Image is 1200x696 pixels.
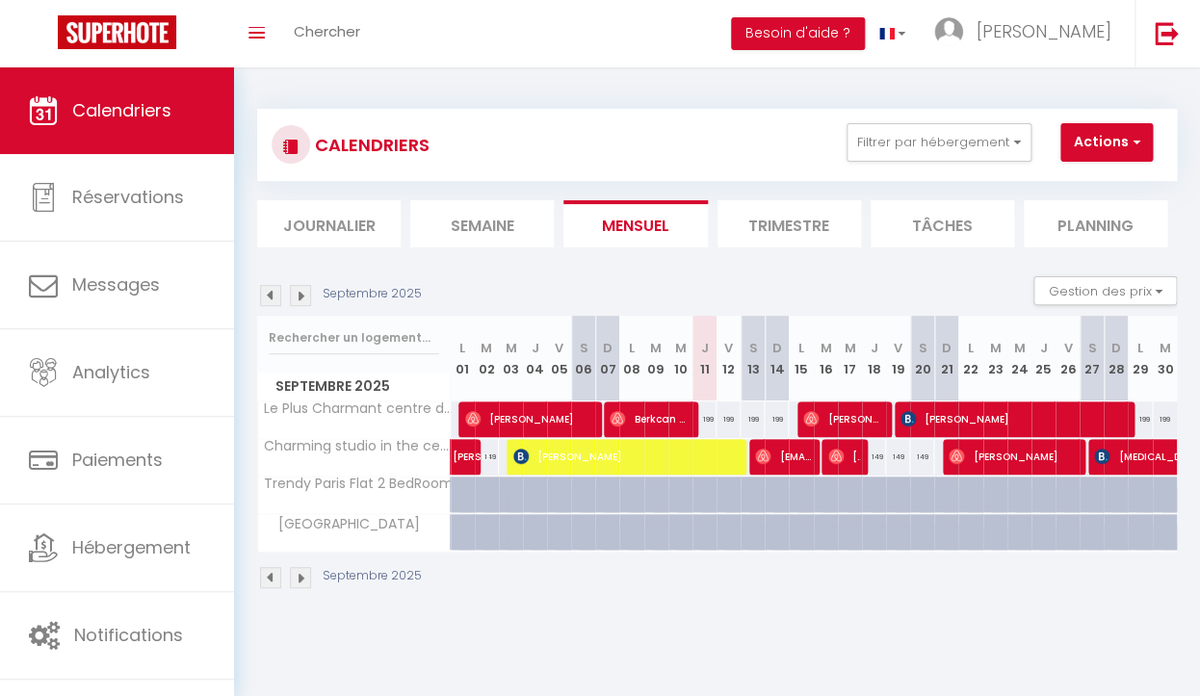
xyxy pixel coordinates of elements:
span: Septembre 2025 [258,373,450,400]
li: Semaine [410,200,554,247]
p: Septembre 2025 [323,567,422,585]
span: [PERSON_NAME] [976,19,1110,43]
div: 149 [886,439,910,475]
abbr: L [968,339,974,357]
span: Trendy Paris Flat 2 BedRoom [261,477,454,491]
abbr: S [579,339,587,357]
span: [EMAIL_ADDRESS][DOMAIN_NAME] L [828,438,860,475]
span: Charming studio in the center north of [GEOGRAPHIC_DATA] [261,439,454,453]
abbr: M [1013,339,1025,357]
abbr: M [820,339,831,357]
img: ... [934,17,963,46]
abbr: V [724,339,733,357]
th: 10 [668,316,692,401]
span: [PERSON_NAME] [453,428,497,465]
li: Tâches [871,200,1014,247]
div: 199 [1128,401,1152,437]
th: 09 [644,316,668,401]
th: 13 [741,316,765,401]
th: 05 [547,316,571,401]
button: Gestion des prix [1033,276,1177,305]
div: 149 [862,439,886,475]
abbr: S [1087,339,1096,357]
span: Messages [72,272,160,296]
th: 21 [934,316,958,401]
abbr: M [650,339,662,357]
span: [PERSON_NAME] [513,438,738,475]
span: [EMAIL_ADDRESS][DOMAIN_NAME] [PERSON_NAME] [755,438,811,475]
abbr: V [894,339,902,357]
button: Filtrer par hébergement [847,123,1031,162]
abbr: J [531,339,538,357]
th: 30 [1153,316,1177,401]
th: 26 [1056,316,1080,401]
abbr: M [481,339,492,357]
abbr: J [700,339,708,357]
div: 199 [741,401,765,437]
li: Journalier [257,200,401,247]
span: Chercher [294,21,360,41]
abbr: J [1039,339,1047,357]
abbr: J [870,339,877,357]
th: 11 [692,316,717,401]
th: 12 [717,316,741,401]
th: 19 [886,316,910,401]
img: Super Booking [58,15,176,49]
li: Trimestre [717,200,861,247]
th: 22 [958,316,982,401]
abbr: V [555,339,563,357]
span: [PERSON_NAME] [803,400,883,437]
th: 28 [1104,316,1128,401]
span: [PERSON_NAME] [900,400,1125,437]
input: Rechercher un logement... [269,321,439,355]
p: Septembre 2025 [323,285,422,303]
span: [GEOGRAPHIC_DATA] [261,514,425,535]
th: 20 [910,316,934,401]
span: [PERSON_NAME] [949,438,1077,475]
div: 149 [910,439,934,475]
span: Réservations [72,185,184,209]
abbr: M [844,339,855,357]
div: 199 [1153,401,1177,437]
span: Berkcan Aman [610,400,690,437]
th: 23 [983,316,1007,401]
th: 18 [862,316,886,401]
th: 06 [571,316,595,401]
abbr: L [1137,339,1143,357]
div: 199 [717,401,741,437]
abbr: D [772,339,782,357]
th: 15 [789,316,813,401]
span: Paiements [72,448,163,472]
li: Mensuel [563,200,707,247]
abbr: D [1111,339,1121,357]
div: 199 [692,401,717,437]
th: 08 [619,316,643,401]
button: Ouvrir le widget de chat LiveChat [15,8,73,65]
a: [PERSON_NAME] [443,439,467,476]
span: Hébergement [72,535,191,559]
th: 29 [1128,316,1152,401]
abbr: D [603,339,613,357]
abbr: L [629,339,635,357]
th: 04 [523,316,547,401]
abbr: M [1160,339,1171,357]
abbr: L [459,339,465,357]
span: Calendriers [72,98,171,122]
abbr: V [1063,339,1072,357]
th: 01 [451,316,475,401]
th: 27 [1080,316,1104,401]
button: Besoin d'aide ? [731,17,865,50]
th: 25 [1031,316,1056,401]
abbr: S [918,339,926,357]
span: Le Plus Charmant centre de [GEOGRAPHIC_DATA] [261,401,454,416]
abbr: S [748,339,757,357]
button: Actions [1060,123,1153,162]
span: [PERSON_NAME] [465,400,593,437]
th: 16 [814,316,838,401]
th: 24 [1007,316,1031,401]
th: 14 [765,316,789,401]
abbr: M [989,339,1001,357]
abbr: L [798,339,804,357]
th: 17 [838,316,862,401]
li: Planning [1024,200,1167,247]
